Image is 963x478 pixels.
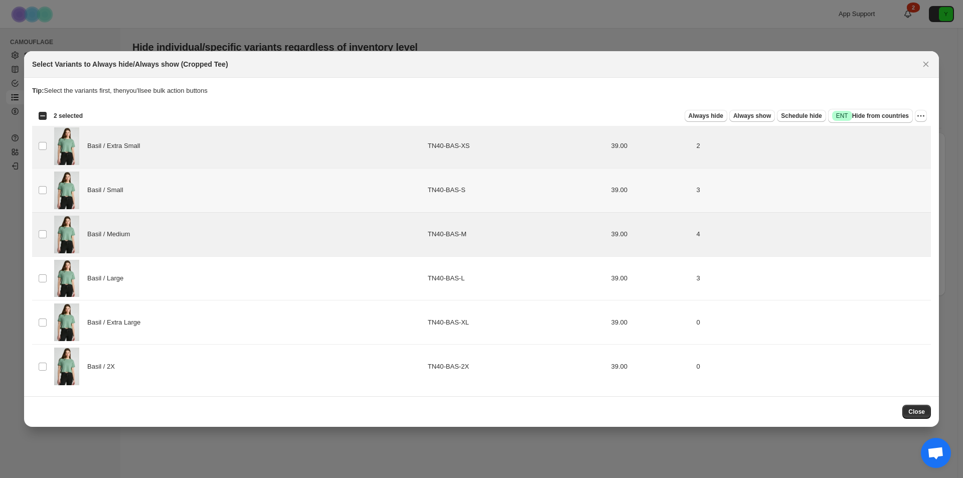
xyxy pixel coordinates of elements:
td: TN40-BAS-L [425,256,608,300]
span: Basil / Extra Small [87,141,145,151]
strong: Tip: [32,87,44,94]
td: TN40-BAS-2X [425,345,608,388]
span: Basil / 2X [87,362,120,372]
td: TN40-BAS-S [425,168,608,212]
span: Basil / Small [87,185,128,195]
span: Schedule hide [781,112,822,120]
div: Open chat [921,438,951,468]
td: 4 [694,212,931,256]
span: Close [908,408,925,416]
td: TN40-BAS-XS [425,124,608,168]
td: 39.00 [608,256,693,300]
span: Always show [733,112,771,120]
td: 0 [694,300,931,345]
span: ENT [836,112,848,120]
td: 3 [694,168,931,212]
td: 2 [694,124,931,168]
p: Select the variants first, then you'll see bulk action buttons [32,86,931,96]
td: 39.00 [608,300,693,345]
h2: Select Variants to Always hide/Always show (Cropped Tee) [32,59,228,69]
td: 39.00 [608,212,693,256]
button: Close [902,405,931,419]
button: Schedule hide [777,110,826,122]
button: SuccessENTHide from countries [828,109,913,123]
img: TN4O_BS_011725_YOS_FW25_SPSU25_3358.jpg [54,216,79,253]
span: 2 selected [54,112,83,120]
button: Close [919,57,933,71]
span: Always hide [689,112,723,120]
td: 0 [694,345,931,388]
span: Basil / Extra Large [87,317,146,328]
img: TN4O_BS_011725_YOS_FW25_SPSU25_3358.jpg [54,348,79,385]
img: TN4O_BS_011725_YOS_FW25_SPSU25_3358.jpg [54,303,79,341]
td: 39.00 [608,168,693,212]
td: 39.00 [608,124,693,168]
span: Basil / Medium [87,229,135,239]
td: 3 [694,256,931,300]
img: TN4O_BS_011725_YOS_FW25_SPSU25_3358.jpg [54,172,79,209]
button: Always hide [685,110,727,122]
img: TN4O_BS_011725_YOS_FW25_SPSU25_3358.jpg [54,260,79,297]
td: TN40-BAS-XL [425,300,608,345]
button: More actions [915,110,927,122]
td: 39.00 [608,345,693,388]
img: TN4O_BS_011725_YOS_FW25_SPSU25_3358.jpg [54,127,79,165]
span: Basil / Large [87,273,129,283]
span: Hide from countries [832,111,909,121]
td: TN40-BAS-M [425,212,608,256]
button: Always show [729,110,775,122]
